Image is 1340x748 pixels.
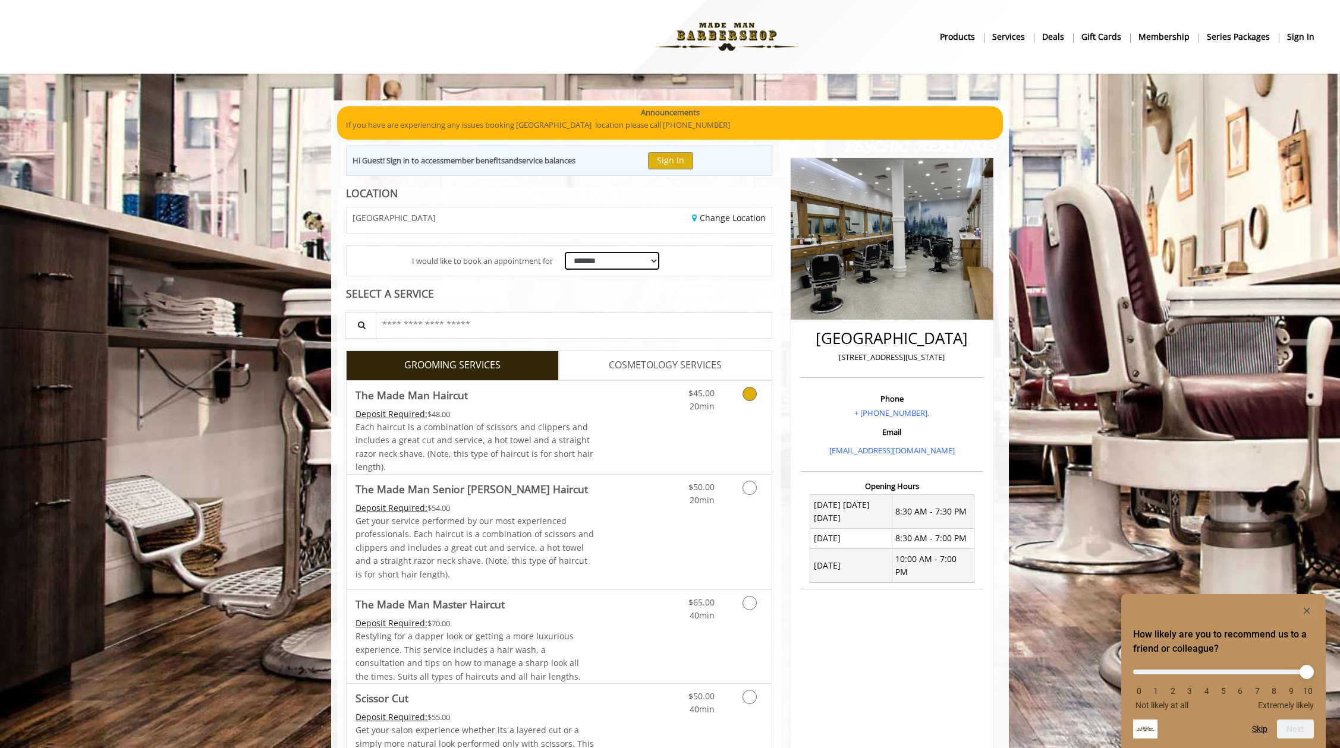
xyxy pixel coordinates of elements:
[353,154,575,167] div: Hi Guest! Sign in to access and
[1251,686,1263,696] li: 7
[1199,28,1279,45] a: Series packagesSeries packages
[1034,28,1073,45] a: DealsDeals
[932,28,984,45] a: Productsproducts
[356,502,427,513] span: This service needs some Advance to be paid before we block your appointment
[356,515,594,581] p: Get your service performed by our most experienced professionals. Each haircut is a combination o...
[1042,30,1064,43] b: Deals
[804,330,980,347] h2: [GEOGRAPHIC_DATA]
[1150,686,1162,696] li: 1
[1218,686,1229,696] li: 5
[356,501,594,515] div: $54.00
[804,351,980,364] p: [STREET_ADDRESS][US_STATE]
[1302,686,1314,696] li: 10
[412,255,553,267] span: I would like to book an appointment for
[518,155,575,166] b: service balances
[1207,30,1270,43] b: Series packages
[356,387,468,403] b: The Made Man Haircut
[810,549,892,583] td: [DATE]
[346,186,398,200] b: LOCATION
[641,106,700,119] b: Announcements
[1300,604,1314,618] button: Hide survey
[356,711,594,724] div: $55.00
[804,394,980,403] h3: Phone
[1258,700,1314,710] span: Extremely likely
[688,387,715,399] span: $45.00
[356,408,594,421] div: $48.00
[1277,719,1314,738] button: Next question
[1201,686,1213,696] li: 4
[404,358,501,373] span: GROOMING SERVICES
[992,30,1025,43] b: Services
[1135,700,1188,710] span: Not likely at all
[892,495,974,529] td: 8:30 AM - 7:30 PM
[690,703,715,715] span: 40min
[356,408,427,419] span: This service needs some Advance to be paid before we block your appointment
[1081,30,1121,43] b: gift cards
[940,30,975,43] b: products
[1130,28,1199,45] a: MembershipMembership
[356,596,505,613] b: The Made Man Master Haircut
[690,610,715,621] span: 40min
[810,528,892,548] td: [DATE]
[1133,604,1314,738] div: How likely are you to recommend us to a friend or colleague? Select an option from 0 to 10, with ...
[356,630,581,681] span: Restyling for a dapper look or getting a more luxurious experience. This service includes a hair ...
[892,528,974,548] td: 8:30 AM - 7:00 PM
[1285,686,1297,696] li: 9
[346,119,994,131] p: If you have are experiencing any issues booking [GEOGRAPHIC_DATA] location please call [PHONE_NUM...
[1133,686,1145,696] li: 0
[1268,686,1280,696] li: 8
[648,152,693,169] button: Sign In
[1167,686,1179,696] li: 2
[801,482,983,490] h3: Opening Hours
[356,481,588,497] b: The Made Man Senior [PERSON_NAME] Haircut
[645,4,809,70] img: Made Man Barbershop logo
[356,690,408,706] b: Scissor Cut
[1133,627,1314,656] h2: How likely are you to recommend us to a friend or colleague? Select an option from 0 to 10, with ...
[892,549,974,583] td: 10:00 AM - 7:00 PM
[1279,28,1323,45] a: sign insign in
[810,495,892,529] td: [DATE] [DATE] [DATE]
[609,358,722,373] span: COSMETOLOGY SERVICES
[356,617,427,629] span: This service needs some Advance to be paid before we block your appointment
[804,428,980,436] h3: Email
[1133,661,1314,710] div: How likely are you to recommend us to a friend or colleague? Select an option from 0 to 10, with ...
[984,28,1034,45] a: ServicesServices
[1138,30,1190,43] b: Membership
[854,408,929,418] a: + [PHONE_NUMBER].
[692,212,766,223] a: Change Location
[1252,724,1267,734] button: Skip
[1184,686,1196,696] li: 3
[353,213,436,222] span: [GEOGRAPHIC_DATA]
[1073,28,1130,45] a: Gift cardsgift cards
[1287,30,1314,43] b: sign in
[688,690,715,702] span: $50.00
[688,481,715,493] span: $50.00
[829,445,955,456] a: [EMAIL_ADDRESS][DOMAIN_NAME]
[346,288,772,299] div: SELECT A SERVICE
[356,421,593,472] span: Each haircut is a combination of scissors and clippers and includes a great cut and service, a ho...
[690,494,715,506] span: 20min
[356,617,594,630] div: $70.00
[690,400,715,412] span: 20min
[356,711,427,722] span: This service needs some Advance to be paid before we block your appointment
[688,596,715,608] span: $65.00
[1234,686,1246,696] li: 6
[345,312,376,339] button: Service Search
[443,155,505,166] b: member benefits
